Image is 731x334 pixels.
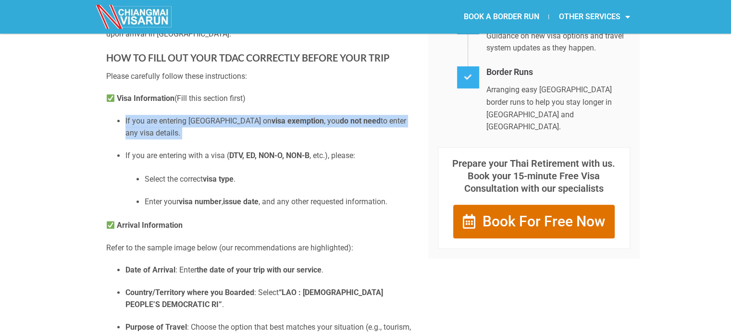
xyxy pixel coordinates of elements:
[125,115,414,139] p: If you are entering [GEOGRAPHIC_DATA] on , you to enter any visa details.
[125,322,187,332] strong: Purpose of Travel
[106,70,414,83] p: Please carefully follow these instructions:
[229,151,310,160] strong: DTV, ED, NON-O, NON-B
[125,286,414,311] p: : Select .
[125,149,414,162] p: If you are entering with a visa ( , etc.), please:
[549,6,639,28] a: OTHER SERVICES
[106,50,414,65] h3: HOW TO FILL OUT YOUR TDAC CORRECTLY BEFORE YOUR TRIP
[125,288,254,297] strong: Country/Territory where you Boarded
[145,173,414,186] p: Select the correct .
[365,6,639,28] nav: Menu
[340,116,381,125] strong: do not need
[453,204,615,239] a: Book For Free Now
[448,157,620,195] p: Prepare your Thai Retirement with us. Book your 15-minute Free Visa Consultation with our special...
[454,6,548,28] a: BOOK A BORDER RUN
[117,221,183,230] strong: Arrival Information
[117,94,174,103] strong: Visa Information
[483,214,605,229] span: Book For Free Now
[107,221,114,229] img: ✅
[145,196,414,208] p: Enter your , , and any other requested information.
[179,197,222,206] strong: visa number
[107,94,114,102] img: ✅
[486,67,533,77] a: Border Runs
[125,264,414,276] p: : Enter .
[486,30,630,54] p: Guidance on new visa options and travel system updates as they happen.
[486,84,630,133] p: Arranging easy [GEOGRAPHIC_DATA] border runs to help you stay longer in [GEOGRAPHIC_DATA] and [GE...
[197,265,322,274] strong: the date of your trip with our service
[125,265,175,274] strong: Date of Arrival
[203,174,234,184] strong: visa type
[272,116,324,125] strong: visa exemption
[223,197,259,206] strong: issue date
[106,242,414,254] p: Refer to the sample image below (our recommendations are highlighted):
[106,92,414,105] p: (Fill this section first)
